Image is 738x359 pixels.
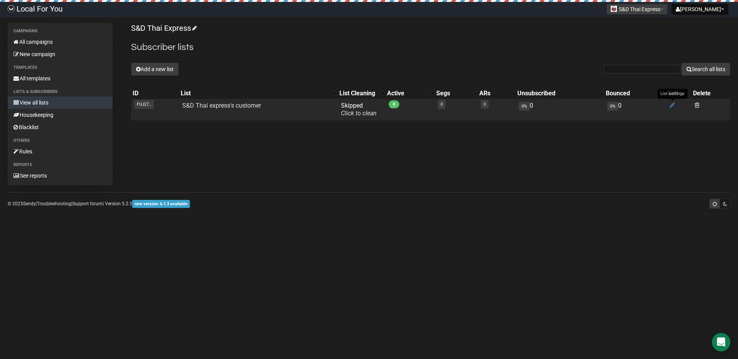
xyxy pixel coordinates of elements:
[131,63,179,76] button: Add a new list
[435,88,478,99] th: Segs: No sort applied, activate to apply an ascending sort
[517,90,596,97] div: Unsubscribed
[516,99,604,120] td: 0
[712,333,730,351] div: Open Intercom Messenger
[693,90,729,97] div: Delete
[8,170,113,182] a: See reports
[440,102,443,107] a: 0
[8,109,113,121] a: Housekeeping
[341,102,377,117] span: Skipped
[133,90,178,97] div: ID
[341,110,377,117] a: Click to clean
[8,136,113,145] li: Others
[519,102,530,111] span: 0%
[8,145,113,158] a: Rules
[607,102,618,111] span: 0%
[23,201,36,206] a: Sendy
[516,88,604,99] th: Unsubscribed: No sort applied, activate to apply an ascending sort
[681,63,730,76] button: Search all lists
[8,27,113,36] li: Campaigns
[132,201,190,206] a: new version: 6.1.3 available
[37,201,71,206] a: Troubleshooting
[8,48,113,60] a: New campaign
[672,4,728,15] button: [PERSON_NAME]
[478,88,516,99] th: ARs: No sort applied, activate to apply an ascending sort
[134,100,154,109] span: FUJ27..
[8,199,190,208] p: © 2025 | | | Version 5.2.5
[479,90,508,97] div: ARs
[8,5,15,12] img: d61d2441668da63f2d83084b75c85b29
[604,99,667,120] td: 0
[8,96,113,109] a: View all lists
[339,90,378,97] div: List Cleaning
[338,88,386,99] th: List Cleaning: No sort applied, activate to apply an ascending sort
[604,88,667,99] th: Bounced: No sort applied, activate to apply an ascending sort
[131,23,196,33] a: S&D Thai Express
[389,100,399,108] span: 0
[8,63,113,72] li: Templates
[72,201,103,206] a: Support forum
[607,4,668,15] button: S&D Thai Express
[8,121,113,133] a: Blacklist
[436,90,470,97] div: Segs
[691,88,730,99] th: Delete: No sort applied, sorting is disabled
[387,90,427,97] div: Active
[131,40,730,54] h2: Subscriber lists
[8,87,113,96] li: Lists & subscribers
[611,6,617,12] img: 989.jpg
[386,88,435,99] th: Active: No sort applied, activate to apply an ascending sort
[8,36,113,48] a: All campaigns
[484,102,486,107] a: 0
[182,102,261,109] a: S&D Thai express's customer
[606,90,659,97] div: Bounced
[8,72,113,85] a: All templates
[657,89,688,99] div: List settings
[181,90,330,97] div: List
[131,88,179,99] th: ID: No sort applied, sorting is disabled
[179,88,337,99] th: List: No sort applied, activate to apply an ascending sort
[8,160,113,170] li: Reports
[132,200,190,208] span: new version: 6.1.3 available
